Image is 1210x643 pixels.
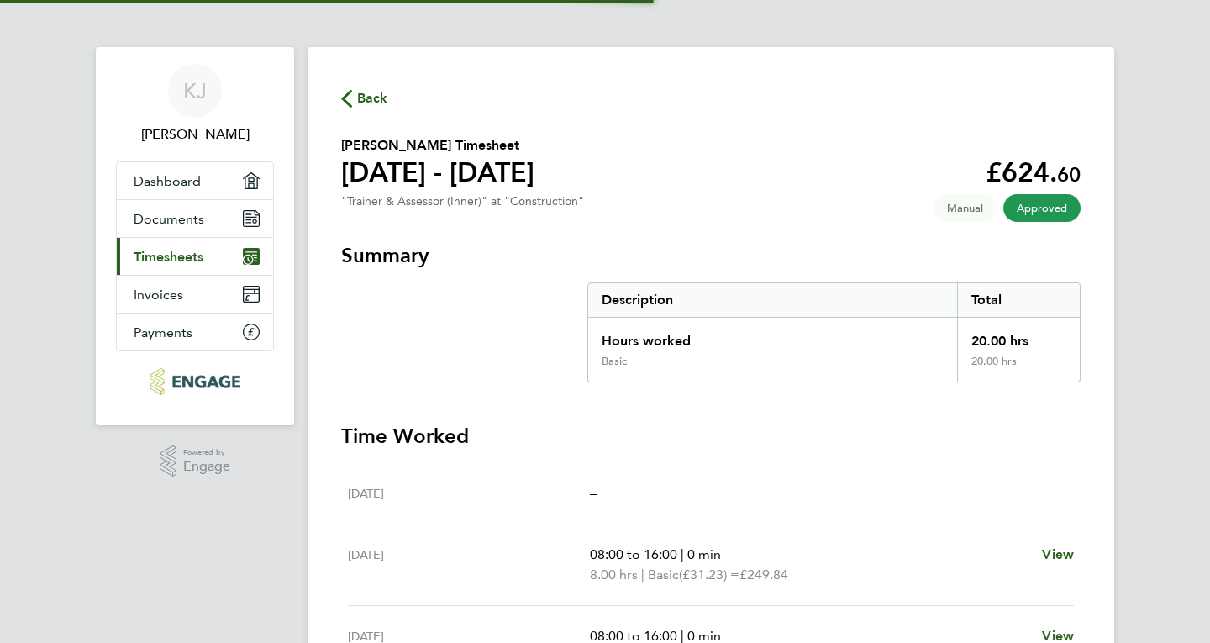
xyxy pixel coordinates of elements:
h3: Time Worked [341,423,1081,450]
h3: Summary [341,242,1081,269]
a: Powered byEngage [160,445,231,477]
div: "Trainer & Assessor (Inner)" at "Construction" [341,194,584,208]
span: Powered by [183,445,230,460]
a: Timesheets [117,238,273,275]
span: | [641,567,644,582]
span: This timesheet was manually created. [934,194,997,222]
button: Back [341,87,388,108]
a: Dashboard [117,162,273,199]
a: Payments [117,314,273,350]
img: morganhunt-logo-retina.png [150,368,239,395]
div: [DATE] [348,483,590,503]
span: Dashboard [134,173,201,189]
span: £249.84 [739,567,788,582]
div: Summary [587,282,1081,382]
a: Documents [117,200,273,237]
div: Total [957,283,1080,317]
a: KJ[PERSON_NAME] [116,64,274,145]
span: Basic [648,565,679,585]
h1: [DATE] - [DATE] [341,155,534,189]
div: [DATE] [348,545,590,585]
div: Description [588,283,957,317]
span: Engage [183,460,230,474]
span: 08:00 to 16:00 [590,546,677,562]
span: View [1042,546,1074,562]
span: This timesheet has been approved. [1003,194,1081,222]
a: View [1042,545,1074,565]
span: (£31.23) = [679,567,739,582]
span: Invoices [134,287,183,303]
span: Payments [134,324,192,340]
a: Go to home page [116,368,274,395]
div: 20.00 hrs [957,355,1080,382]
div: Basic [602,355,627,368]
span: | [681,546,684,562]
span: Timesheets [134,249,203,265]
span: Documents [134,211,204,227]
span: Karl Jans [116,124,274,145]
a: Invoices [117,276,273,313]
div: 20.00 hrs [957,318,1080,355]
nav: Main navigation [96,47,294,425]
span: Back [357,88,388,108]
span: KJ [183,80,207,102]
span: 60 [1057,162,1081,187]
div: Hours worked [588,318,957,355]
app-decimal: £624. [986,156,1081,188]
span: 8.00 hrs [590,567,638,582]
h2: [PERSON_NAME] Timesheet [341,135,534,155]
span: 0 min [687,546,721,562]
span: – [590,485,597,501]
